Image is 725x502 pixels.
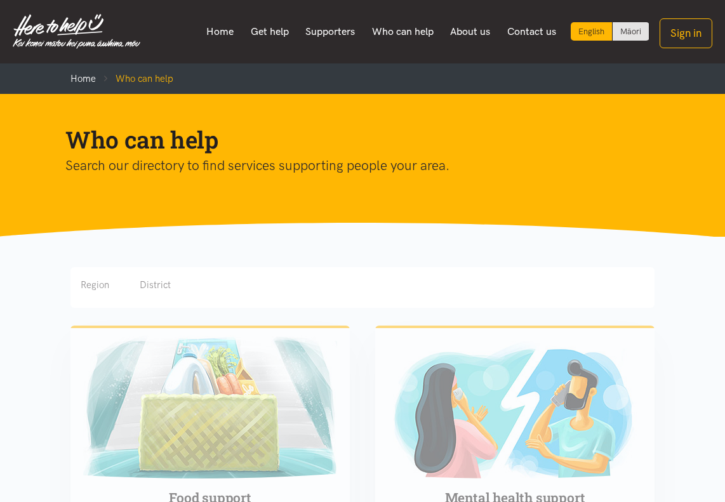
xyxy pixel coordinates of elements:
a: Contact us [498,18,564,45]
a: Get help [242,18,297,45]
h1: Who can help [65,124,639,155]
a: Supporters [297,18,364,45]
img: Home [13,14,140,49]
div: District [140,277,171,293]
a: About us [442,18,499,45]
a: Who can help [363,18,442,45]
div: Language toggle [571,22,649,41]
a: Switch to Te Reo Māori [613,22,649,41]
a: Home [198,18,243,45]
a: Home [70,73,96,84]
p: Search our directory to find services supporting people your area. [65,155,639,176]
li: Who can help [96,71,173,86]
div: Region [81,277,109,293]
div: Current language [571,22,613,41]
button: Sign in [660,18,712,48]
